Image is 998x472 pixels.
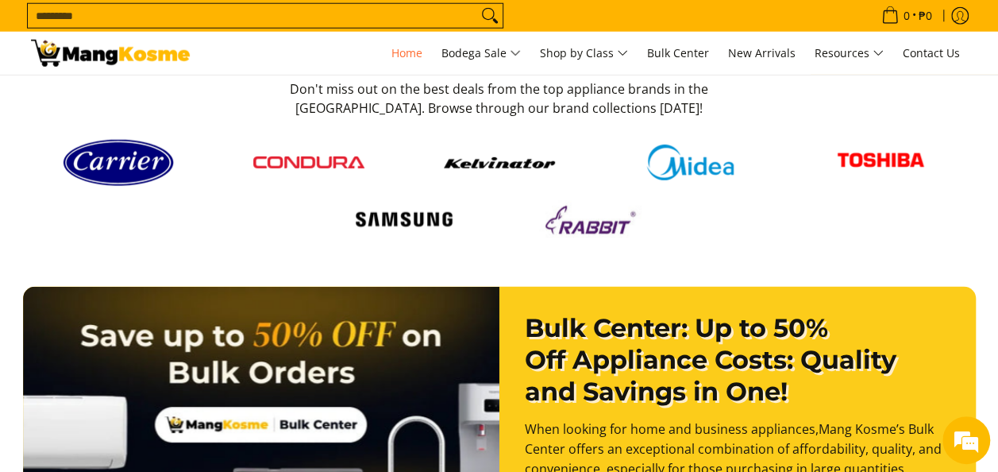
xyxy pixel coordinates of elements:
[603,145,777,180] a: Midea logo 405e5d5e af7e 429b b899 c48f4df307b6
[539,200,650,240] img: Logo rabbit
[720,32,803,75] a: New Arrivals
[444,157,555,168] img: Kelvinator button 9a26f67e caed 448c 806d e01e406ddbdc
[222,157,396,169] a: Condura logo red
[441,44,521,64] span: Bodega Sale
[507,200,682,240] a: Logo rabbit
[31,133,206,192] a: Carrier logo 1 98356 9b90b2e1 0bd1 49ad 9aa2 9ddb2e94a36b
[63,133,174,192] img: Carrier logo 1 98356 9b90b2e1 0bd1 49ad 9aa2 9ddb2e94a36b
[206,32,968,75] nav: Main Menu
[634,145,746,180] img: Midea logo 405e5d5e af7e 429b b899 c48f4df307b6
[383,32,430,75] a: Home
[639,32,717,75] a: Bulk Center
[433,32,529,75] a: Bodega Sale
[525,312,950,408] h2: Bulk Center: Up to 50% Off Appliance Costs: Quality and Savings in One!
[815,44,884,64] span: Resources
[728,45,796,60] span: New Arrivals
[31,40,190,67] img: Mang Kosme: Your Home Appliances Warehouse Sale Partner!
[477,4,503,28] button: Search
[391,45,422,60] span: Home
[540,44,628,64] span: Shop by Class
[895,32,968,75] a: Contact Us
[916,10,934,21] span: ₱0
[349,205,460,235] img: Logo samsung wordmark
[903,45,960,60] span: Contact Us
[877,7,937,25] span: •
[825,141,936,184] img: Toshiba logo
[285,79,714,118] h3: Don't miss out on the best deals from the top appliance brands in the [GEOGRAPHIC_DATA]. Browse t...
[532,32,636,75] a: Shop by Class
[412,157,587,168] a: Kelvinator button 9a26f67e caed 448c 806d e01e406ddbdc
[647,45,709,60] span: Bulk Center
[793,141,968,184] a: Toshiba logo
[901,10,912,21] span: 0
[807,32,892,75] a: Resources
[253,157,364,169] img: Condura logo red
[317,205,491,235] a: Logo samsung wordmark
